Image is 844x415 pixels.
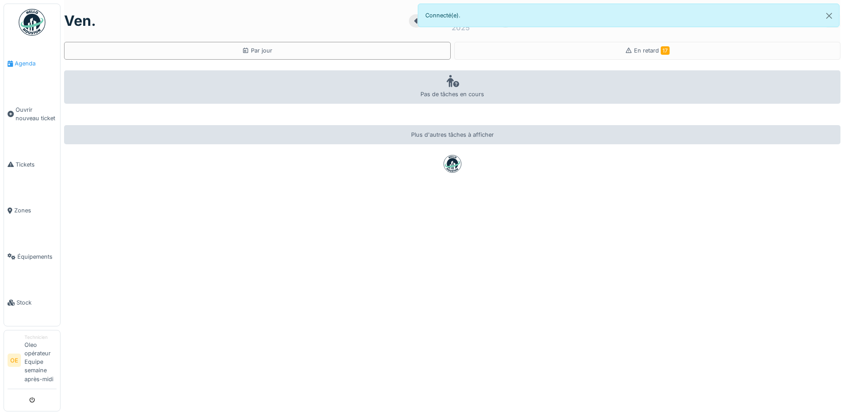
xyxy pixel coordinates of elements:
[4,141,60,187] a: Tickets
[16,298,57,307] span: Stock
[64,12,96,29] h1: ven.
[24,334,57,387] li: Oleo opérateur Equipe semaine après-midi
[17,252,57,261] span: Équipements
[4,87,60,142] a: Ouvrir nouveau ticket
[16,106,57,122] span: Ouvrir nouveau ticket
[15,59,57,68] span: Agenda
[242,46,272,55] div: Par jour
[444,155,461,173] img: badge-BVDL4wpA.svg
[452,22,470,33] div: 2025
[661,46,670,55] span: 17
[64,125,840,144] div: Plus d'autres tâches à afficher
[8,354,21,367] li: OE
[4,41,60,87] a: Agenda
[8,334,57,389] a: OE TechnicienOleo opérateur Equipe semaine après-midi
[4,233,60,280] a: Équipements
[418,4,840,27] div: Connecté(e).
[64,70,840,104] div: Pas de tâches en cours
[634,47,670,54] span: En retard
[19,9,45,36] img: Badge_color-CXgf-gQk.svg
[4,280,60,326] a: Stock
[24,334,57,341] div: Technicien
[14,206,57,215] span: Zones
[16,160,57,169] span: Tickets
[819,4,839,28] button: Close
[4,187,60,234] a: Zones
